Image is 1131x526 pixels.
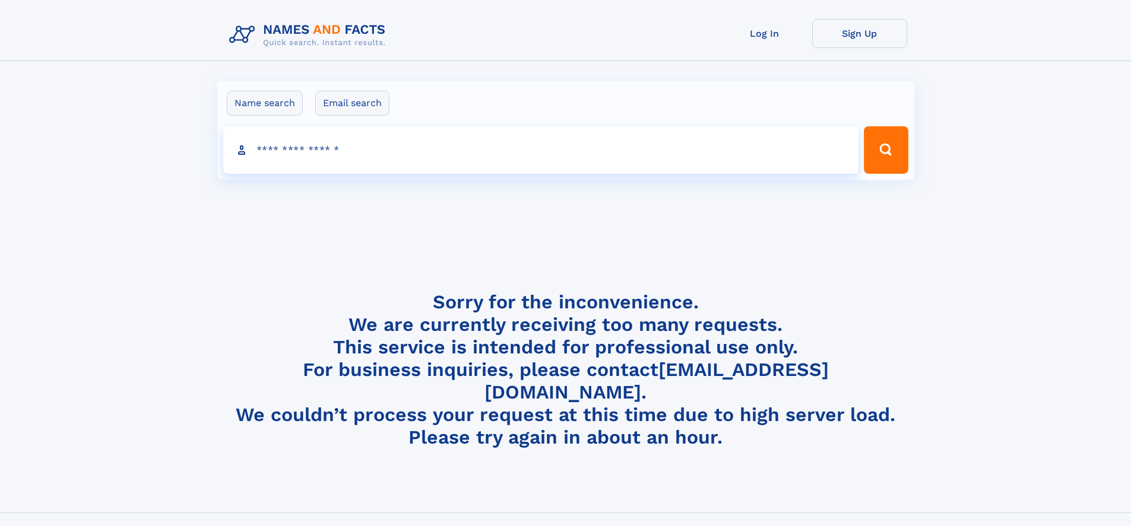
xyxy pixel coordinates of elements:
[864,126,908,174] button: Search Button
[223,126,859,174] input: search input
[224,19,395,51] img: Logo Names and Facts
[315,91,389,116] label: Email search
[484,358,829,403] a: [EMAIL_ADDRESS][DOMAIN_NAME]
[717,19,812,48] a: Log In
[224,291,907,449] h4: Sorry for the inconvenience. We are currently receiving too many requests. This service is intend...
[812,19,907,48] a: Sign Up
[227,91,303,116] label: Name search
